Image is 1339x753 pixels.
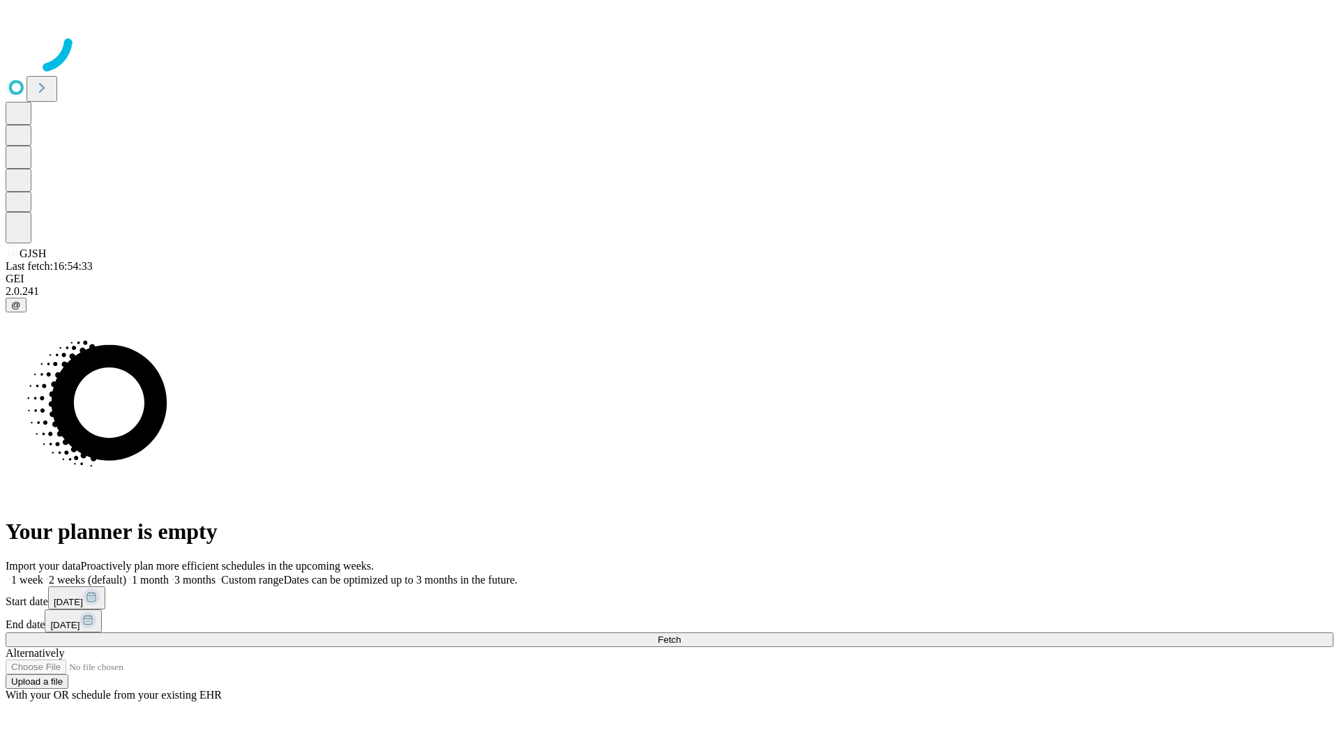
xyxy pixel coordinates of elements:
[50,620,80,630] span: [DATE]
[49,574,126,586] span: 2 weeks (default)
[6,632,1333,647] button: Fetch
[132,574,169,586] span: 1 month
[6,298,27,312] button: @
[6,519,1333,545] h1: Your planner is empty
[11,300,21,310] span: @
[6,674,68,689] button: Upload a file
[6,560,81,572] span: Import your data
[6,273,1333,285] div: GEI
[6,586,1333,609] div: Start date
[658,634,681,645] span: Fetch
[6,647,64,659] span: Alternatively
[11,574,43,586] span: 1 week
[20,248,46,259] span: GJSH
[221,574,283,586] span: Custom range
[6,689,222,701] span: With your OR schedule from your existing EHR
[81,560,374,572] span: Proactively plan more efficient schedules in the upcoming weeks.
[284,574,517,586] span: Dates can be optimized up to 3 months in the future.
[174,574,215,586] span: 3 months
[54,597,83,607] span: [DATE]
[48,586,105,609] button: [DATE]
[6,285,1333,298] div: 2.0.241
[45,609,102,632] button: [DATE]
[6,260,93,272] span: Last fetch: 16:54:33
[6,609,1333,632] div: End date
